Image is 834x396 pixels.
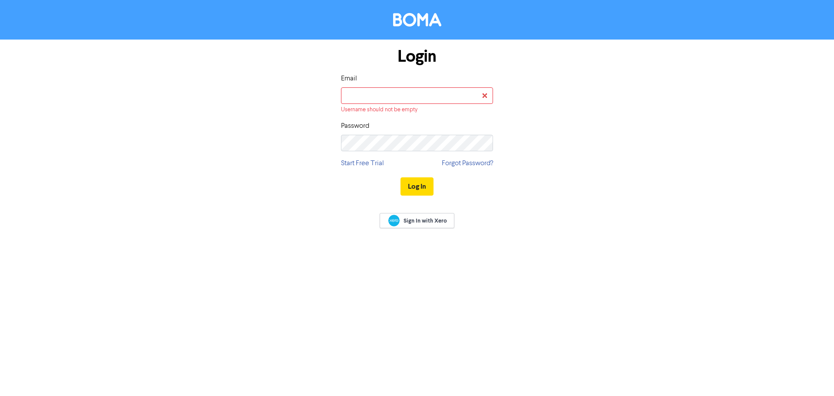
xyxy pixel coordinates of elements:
[341,106,493,114] div: Username should not be empty
[341,73,357,84] label: Email
[341,121,369,131] label: Password
[400,177,434,196] button: Log In
[404,217,447,225] span: Sign In with Xero
[393,13,441,27] img: BOMA Logo
[380,213,454,228] a: Sign In with Xero
[388,215,400,226] img: Xero logo
[341,158,384,169] a: Start Free Trial
[791,354,834,396] iframe: Chat Widget
[341,47,493,67] h1: Login
[442,158,493,169] a: Forgot Password?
